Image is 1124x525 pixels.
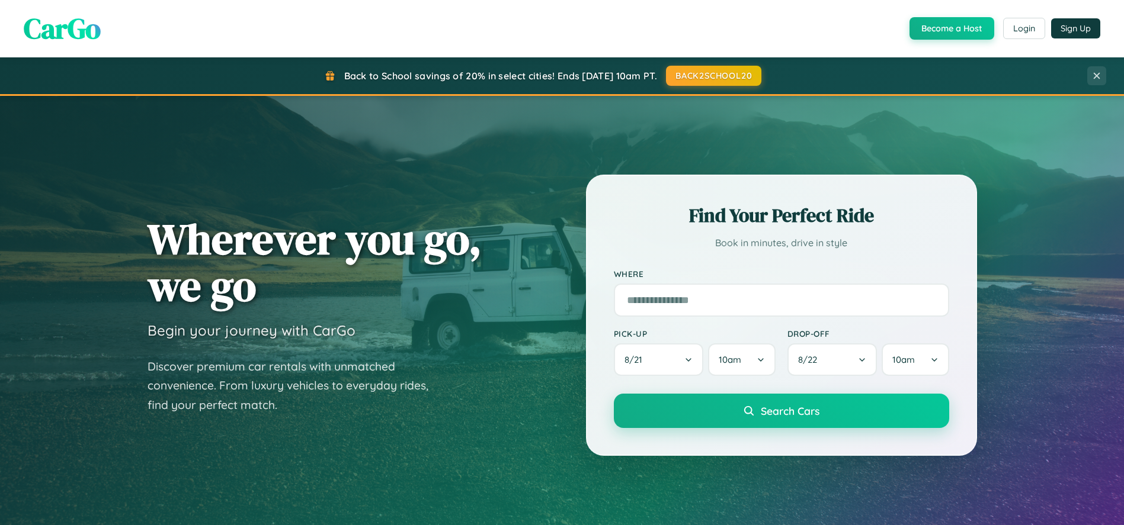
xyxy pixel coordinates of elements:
[719,354,741,365] span: 10am
[614,343,704,376] button: 8/21
[1051,18,1100,38] button: Sign Up
[148,321,356,339] h3: Begin your journey with CarGo
[344,70,657,82] span: Back to School savings of 20% in select cities! Ends [DATE] 10am PT.
[614,328,776,339] label: Pick-up
[614,394,949,428] button: Search Cars
[708,343,775,376] button: 10am
[761,404,819,417] span: Search Cars
[1003,18,1045,39] button: Login
[614,269,949,279] label: Where
[148,215,482,309] h1: Wherever you go, we go
[148,357,444,415] p: Discover premium car rentals with unmatched convenience. From luxury vehicles to everyday rides, ...
[614,234,949,252] p: Book in minutes, drive in style
[798,354,823,365] span: 8 / 22
[787,328,949,339] label: Drop-off
[910,17,994,40] button: Become a Host
[882,343,949,376] button: 10am
[625,354,648,365] span: 8 / 21
[666,66,761,86] button: BACK2SCHOOL20
[614,202,949,228] h2: Find Your Perfect Ride
[24,9,101,48] span: CarGo
[787,343,878,376] button: 8/22
[892,354,915,365] span: 10am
